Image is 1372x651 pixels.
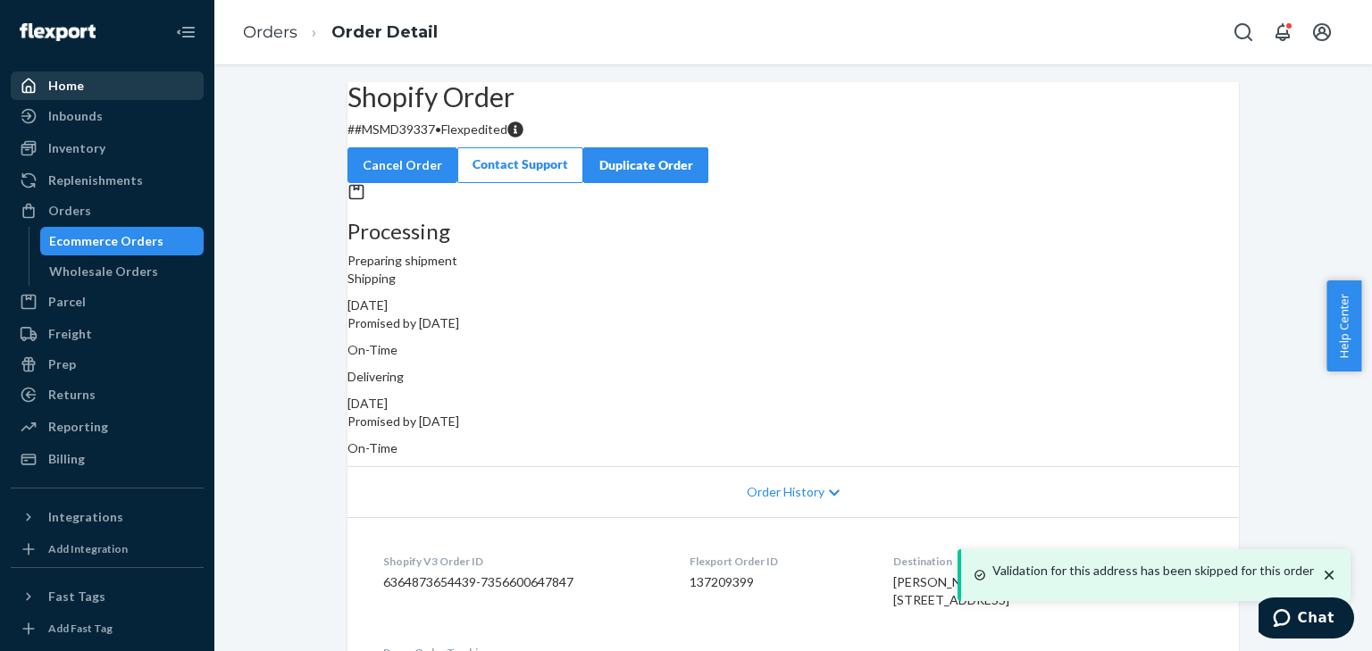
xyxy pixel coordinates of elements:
a: Ecommerce Orders [40,227,205,255]
span: • [435,121,441,137]
div: Reporting [48,418,108,436]
div: Returns [48,386,96,404]
div: Duplicate Order [598,156,693,174]
div: Add Fast Tag [48,621,113,636]
a: Orders [243,22,297,42]
div: Ecommerce Orders [49,232,163,250]
div: Parcel [48,293,86,311]
div: [DATE] [347,296,1239,314]
div: Fast Tags [48,588,105,605]
p: Validation for this address has been skipped for this order [992,562,1314,580]
p: Promised by [DATE] [347,413,1239,430]
a: Orders [11,196,204,225]
p: Delivering [347,368,1239,386]
div: Inventory [48,139,105,157]
a: Add Integration [11,538,204,560]
a: Add Fast Tag [11,618,204,639]
div: Add Integration [48,541,128,556]
button: Open Search Box [1226,14,1261,50]
button: Open notifications [1265,14,1301,50]
button: Cancel Order [347,147,457,183]
dt: Destination [893,554,1203,569]
button: Integrations [11,503,204,531]
a: Wholesale Orders [40,257,205,286]
a: Freight [11,320,204,348]
dd: 6364873654439-7356600647847 [383,573,661,591]
h3: Processing [347,220,1239,243]
a: Returns [11,380,204,409]
a: Prep [11,350,204,379]
p: On-Time [347,439,1239,457]
a: Inventory [11,134,204,163]
p: Promised by [DATE] [347,314,1239,332]
p: Shipping [347,270,1239,288]
button: Duplicate Order [583,147,708,183]
h2: Shopify Order [347,82,1239,112]
a: Parcel [11,288,204,316]
span: [PERSON_NAME] and [PERSON_NAME] [STREET_ADDRESS] [893,574,1116,607]
dt: Shopify V3 Order ID [383,554,661,569]
ol: breadcrumbs [229,6,452,59]
div: Replenishments [48,171,143,189]
span: Order History [747,483,824,501]
iframe: Opens a widget where you can chat to one of our agents [1259,597,1354,642]
dd: 137209399 [690,573,866,591]
a: Home [11,71,204,100]
div: Home [48,77,84,95]
div: Preparing shipment [347,220,1239,270]
svg: close toast [1320,566,1338,584]
a: Inbounds [11,102,204,130]
p: # #MSMD39337 [347,121,1239,138]
a: Contact Support [457,147,583,183]
button: Fast Tags [11,582,204,611]
dt: Flexport Order ID [690,554,866,569]
img: Flexport logo [20,23,96,41]
div: Orders [48,202,91,220]
div: Wholesale Orders [49,263,158,280]
a: Billing [11,445,204,473]
a: Order Detail [331,22,438,42]
span: Flexpedited [441,121,507,137]
div: Prep [48,355,76,373]
div: Freight [48,325,92,343]
div: Billing [48,450,85,468]
div: [DATE] [347,395,1239,413]
div: Inbounds [48,107,103,125]
button: Open account menu [1304,14,1340,50]
button: Help Center [1326,280,1361,371]
a: Replenishments [11,166,204,195]
button: Close Navigation [168,14,204,50]
div: Integrations [48,508,123,526]
a: Reporting [11,413,204,441]
p: On-Time [347,341,1239,359]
